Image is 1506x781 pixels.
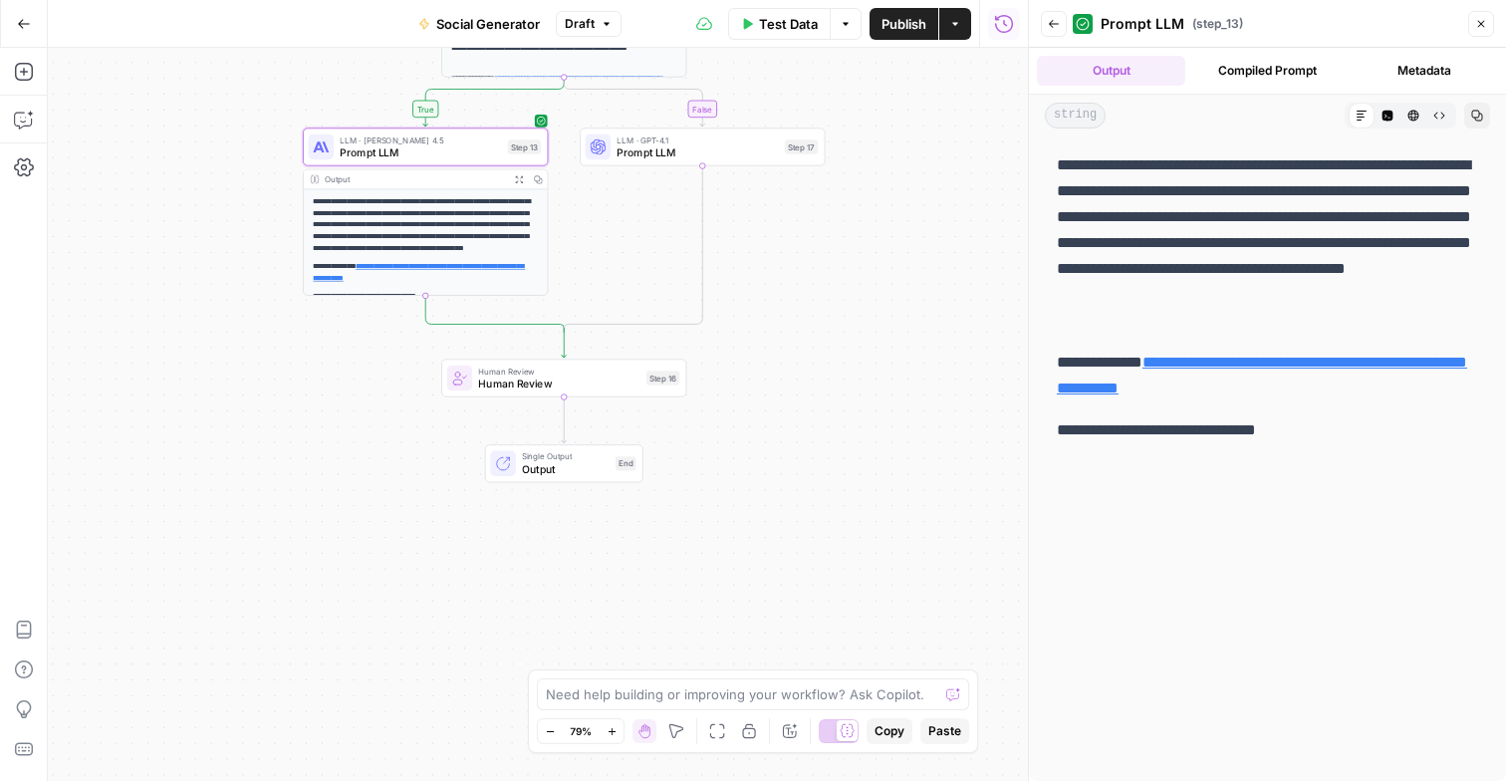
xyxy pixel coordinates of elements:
span: Output [522,461,609,477]
span: ( step_13 ) [1192,15,1243,33]
span: LLM · GPT-4.1 [617,133,778,146]
g: Edge from step_16 to end [562,397,567,443]
div: Step 17 [785,139,818,153]
div: Step 13 [508,139,541,153]
div: Single OutputOutputEnd [441,444,686,482]
button: Compiled Prompt [1193,56,1342,86]
button: Metadata [1350,56,1498,86]
button: Output [1037,56,1185,86]
div: Step 16 [646,371,679,385]
g: Edge from step_13 to step_10-conditional-end [425,296,564,333]
div: LLM · GPT-4.1Prompt LLMStep 17 [580,128,825,165]
span: Human Review [478,365,639,378]
span: Draft [565,15,595,33]
span: string [1045,103,1106,129]
g: Edge from step_17 to step_10-conditional-end [564,166,702,333]
g: Edge from step_10-conditional-end to step_16 [562,328,567,357]
button: Publish [870,8,938,40]
button: Draft [556,11,622,37]
span: Paste [928,722,961,740]
span: Prompt LLM [1101,14,1184,34]
span: Single Output [522,450,609,463]
span: Test Data [759,14,818,34]
button: Test Data [728,8,830,40]
span: Social Generator [436,14,540,34]
span: LLM · [PERSON_NAME] 4.5 [340,133,501,146]
div: Human ReviewHuman ReviewStep 16 [441,359,686,396]
span: Publish [881,14,926,34]
span: Prompt LLM [340,144,501,160]
g: Edge from step_10 to step_17 [564,78,704,127]
span: Prompt LLM [617,144,778,160]
span: 79% [570,723,592,739]
span: Copy [875,722,904,740]
span: Human Review [478,376,639,391]
button: Paste [920,718,969,744]
g: Edge from step_10 to step_13 [423,78,564,127]
div: End [616,456,636,470]
button: Copy [867,718,912,744]
button: Social Generator [406,8,552,40]
div: Output [325,173,505,186]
